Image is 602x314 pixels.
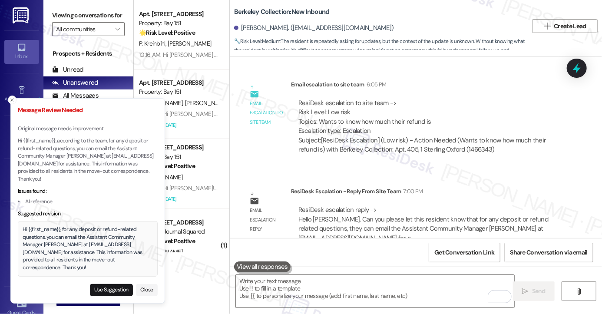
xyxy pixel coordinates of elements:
div: [PERSON_NAME]. ([EMAIL_ADDRESS][DOMAIN_NAME]) [234,23,394,33]
strong: 🔧 Risk Level: Medium [234,38,280,45]
span: [PERSON_NAME] [168,40,211,47]
span: [PERSON_NAME] [139,248,182,256]
a: Buildings [4,211,39,234]
div: Property: Bay 151 [139,152,219,162]
i:  [544,23,550,30]
span: Get Conversation Link [434,248,494,257]
li: AI reference [18,198,158,206]
h3: Message Review Needed [18,106,158,115]
div: ResiDesk Escalation - Reply From Site Team [291,187,565,199]
p: Hi {{first_name}}, according to the team, for any deposit or refund-related questions, you can em... [18,137,158,183]
div: Unanswered [52,78,98,87]
div: Hi {{first_name}}, for any deposit or refund-related questions, you can email the Assistant Commu... [23,226,153,271]
i:  [576,288,582,295]
div: Prospects + Residents [43,49,133,58]
button: Create Lead [533,19,598,33]
a: Site Visit • [4,126,39,149]
span: [PERSON_NAME] [185,99,228,107]
input: All communities [56,22,111,36]
i:  [115,26,120,33]
img: ResiDesk Logo [13,7,30,23]
div: 6:05 PM [364,80,386,89]
div: All Messages [52,91,99,100]
div: Property: Bay 151 [139,19,219,28]
a: Leads [4,254,39,277]
div: ResiDesk escalation to site team -> Risk Level: Low risk Topics: Wants to know how much their ref... [298,99,557,136]
div: Apt. [STREET_ADDRESS] [139,218,219,227]
div: Issues found: [18,188,158,195]
span: [PERSON_NAME] [139,173,182,181]
div: Email escalation to site team [250,99,284,127]
span: Create Lead [554,22,586,31]
p: Original message needs improvement: [18,125,158,133]
div: Archived on [DATE] [138,120,220,131]
button: Close [136,284,158,296]
div: 7:00 PM [401,187,423,196]
button: Close toast [8,96,17,104]
span: P. Kreinbihl [139,40,168,47]
b: Berkeley Collection: New Inbound [234,7,330,17]
div: Apt. [STREET_ADDRESS] [139,143,219,152]
div: Email escalation to site team [291,80,565,92]
span: Send [532,287,546,296]
a: Insights • [4,168,39,192]
div: Apt. [STREET_ADDRESS] [139,78,219,87]
textarea: To enrich screen reader interactions, please activate Accessibility in Grammarly extension settings [236,275,514,307]
button: Share Conversation via email [505,243,593,262]
strong: 🌟 Risk Level: Positive [139,237,195,245]
button: Use Suggestion [90,284,133,296]
button: Get Conversation Link [429,243,500,262]
div: Property: Bay 151 [139,87,219,96]
a: Inbox [4,40,39,63]
div: Property: Journal Squared [139,227,219,236]
div: Subject: [ResiDesk Escalation] (Low risk) - Action Needed (Wants to know how much their refund is... [298,136,557,155]
div: Archived on [DATE] [138,194,220,205]
i:  [522,288,529,295]
div: Unread [52,65,83,74]
span: Share Conversation via email [510,248,588,257]
div: Apt. [STREET_ADDRESS] [139,10,219,19]
label: Viewing conversations for [52,9,125,22]
span: : The resident is repeatedly asking for updates, but the context of the update is unknown. Withou... [234,37,528,65]
strong: 🌟 Risk Level: Positive [139,162,195,170]
div: ResiDesk escalation reply -> Hello [PERSON_NAME], Can you please let this resident know that for ... [298,205,548,242]
div: Email escalation reply [250,206,284,234]
strong: 🌟 Risk Level: Positive [139,29,195,36]
button: Send [513,281,555,301]
div: Suggested revision: [18,210,158,218]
